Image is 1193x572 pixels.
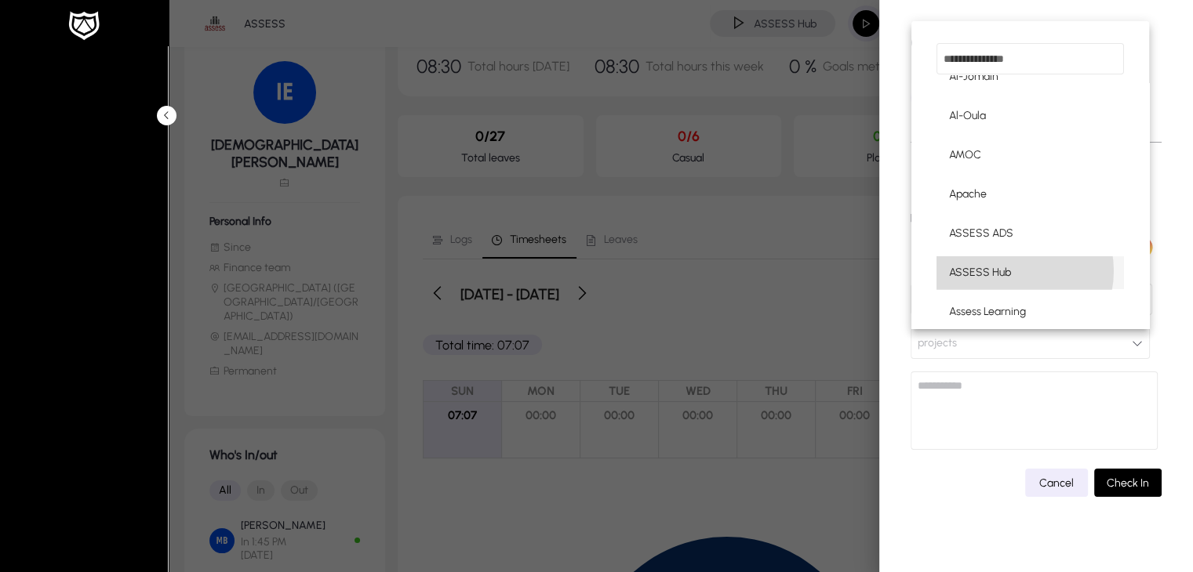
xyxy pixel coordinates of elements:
input: dropdown search [937,43,1124,74]
span: Assess Learning [949,302,1026,321]
mat-option: Al-Jomaih [937,60,1124,93]
mat-option: Assess Learning [937,295,1124,328]
span: Apache [949,185,987,204]
span: Al-Jomaih [949,67,998,86]
mat-option: Al-Oula [937,100,1124,132]
mat-option: Apache [937,178,1124,211]
mat-option: AMOC [937,139,1124,172]
span: AMOC [949,146,981,165]
span: Al-Oula [949,107,986,125]
span: ASSESS ADS [949,224,1013,243]
mat-option: ASSESS ADS [937,217,1124,250]
mat-option: ASSESS Hub [937,256,1124,289]
span: ASSESS Hub [949,263,1011,282]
